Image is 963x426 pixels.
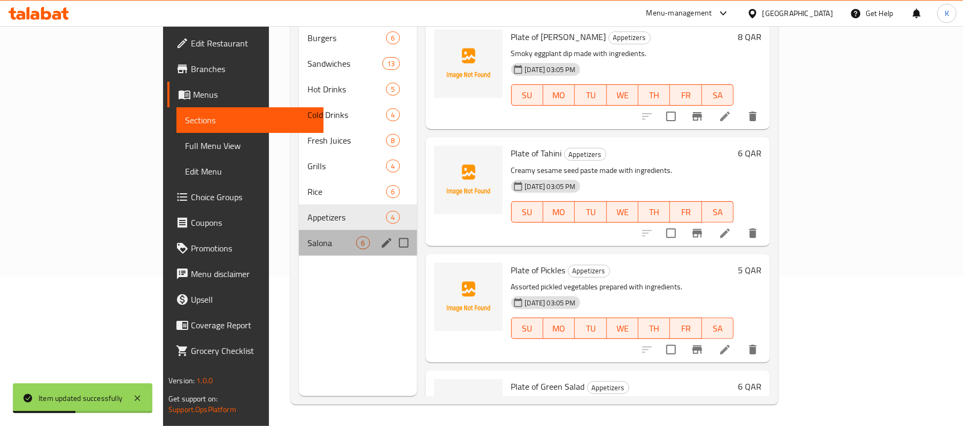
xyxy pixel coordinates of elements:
span: 6 [357,238,369,248]
div: items [386,185,399,198]
div: items [386,83,399,96]
span: SA [706,88,729,103]
span: Salona [307,236,356,249]
button: TH [638,318,670,339]
button: TU [575,318,606,339]
div: Rice6 [299,179,417,204]
span: WE [611,204,634,220]
span: Plate of [PERSON_NAME] [511,29,606,45]
button: SU [511,84,543,106]
span: SA [706,204,729,220]
span: [DATE] 03:05 PM [521,298,580,308]
button: FR [670,318,702,339]
div: Hot Drinks [307,83,386,96]
span: FR [674,204,697,220]
div: Item updated successfully [38,392,122,404]
span: WE [611,321,634,336]
div: items [356,236,369,249]
span: Grills [307,160,386,172]
button: Branch-specific-item [684,337,710,362]
span: 4 [387,110,399,120]
a: Edit menu item [719,343,731,356]
a: Support.OpsPlatform [168,403,236,416]
button: MO [543,318,575,339]
div: Appetizers4 [299,204,417,230]
span: Rice [307,185,386,198]
button: WE [607,318,638,339]
div: Burgers6 [299,25,417,51]
span: Select to update [660,105,682,128]
h6: 6 QAR [738,379,761,394]
button: WE [607,84,638,106]
span: Appetizers [588,382,629,394]
span: 4 [387,161,399,171]
a: Choice Groups [167,184,324,210]
div: Sandwiches13 [299,51,417,76]
a: Full Menu View [176,133,324,159]
button: SU [511,318,543,339]
button: delete [740,220,766,246]
span: 4 [387,212,399,223]
span: Appetizers [307,211,386,224]
span: Menu disclaimer [191,267,315,280]
span: Sections [185,114,315,127]
span: TU [579,321,602,336]
span: Cold Drinks [307,108,386,121]
span: Coverage Report [191,319,315,332]
a: Edit Restaurant [167,30,324,56]
div: Cold Drinks4 [299,102,417,128]
button: TH [638,201,670,223]
button: TU [575,84,606,106]
div: Menu-management [646,7,712,20]
span: 6 [387,187,399,197]
div: Burgers [307,31,386,44]
img: Plate of Pickles [434,263,503,331]
span: Menus [193,88,315,101]
p: Assorted pickled vegetables prepared with ingredients. [511,280,734,294]
a: Edit Menu [176,159,324,184]
div: Appetizers [568,265,610,278]
div: items [386,31,399,44]
span: 6 [387,33,399,43]
a: Coupons [167,210,324,235]
button: MO [543,84,575,106]
button: SA [702,318,734,339]
span: FR [674,321,697,336]
span: Choice Groups [191,191,315,203]
span: Plate of Green Salad [511,378,585,395]
span: Grocery Checklist [191,344,315,357]
div: Hot Drinks5 [299,76,417,102]
button: Branch-specific-item [684,220,710,246]
a: Sections [176,107,324,133]
div: items [386,134,399,147]
span: Branches [191,62,315,75]
a: Branches [167,56,324,82]
span: MO [548,88,571,103]
button: TH [638,84,670,106]
button: Branch-specific-item [684,104,710,129]
h6: 6 QAR [738,146,761,161]
button: FR [670,84,702,106]
span: Get support on: [168,392,218,406]
span: K [945,7,949,19]
span: MO [548,321,571,336]
button: edit [379,235,395,251]
a: Edit menu item [719,110,731,123]
span: SA [706,321,729,336]
span: Edit Menu [185,165,315,178]
span: Appetizers [609,31,650,44]
span: Sandwiches [307,57,382,70]
a: Grocery Checklist [167,338,324,364]
span: SU [516,204,539,220]
button: SA [702,201,734,223]
img: Plate of Tahini [434,146,503,214]
a: Upsell [167,287,324,312]
span: TU [579,88,602,103]
a: Menu disclaimer [167,261,324,287]
button: SU [511,201,543,223]
span: [DATE] 03:05 PM [521,65,580,75]
span: TH [643,88,666,103]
